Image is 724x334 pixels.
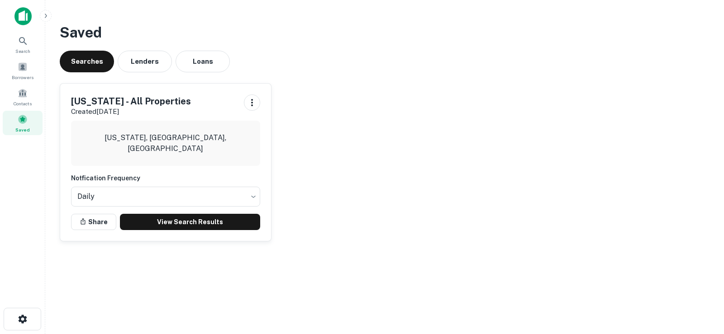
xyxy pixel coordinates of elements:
span: Contacts [14,100,32,107]
span: Saved [15,126,30,133]
button: Lenders [118,51,172,72]
a: Borrowers [3,58,43,83]
iframe: Chat Widget [679,262,724,305]
a: Saved [3,111,43,135]
div: Without label [71,184,260,209]
button: Share [71,214,116,230]
h3: Saved [60,22,710,43]
button: Searches [60,51,114,72]
a: Search [3,32,43,56]
span: Borrowers [12,74,33,81]
button: Loans [176,51,230,72]
h5: [US_STATE] - All Properties [71,94,191,108]
a: View Search Results [120,214,260,230]
img: capitalize-icon.png [14,7,32,25]
p: Created [DATE] [71,106,191,117]
p: [US_STATE], [GEOGRAPHIC_DATA], [GEOGRAPHIC_DATA] [78,132,253,154]
a: Contacts [3,85,43,109]
h6: Notfication Frequency [71,173,260,183]
span: Search [15,47,30,55]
